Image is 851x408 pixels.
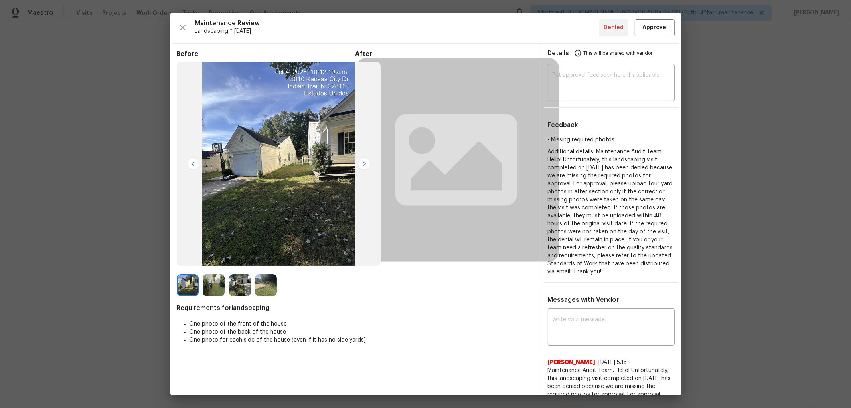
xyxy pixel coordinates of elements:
[358,157,371,170] img: right-chevron-button-url
[643,23,667,33] span: Approve
[177,304,534,312] span: Requirements for landscaping
[548,358,596,366] span: [PERSON_NAME]
[548,297,619,303] span: Messages with Vendor
[190,336,534,344] li: One photo for each side of the house (even if it has no side yards)
[548,44,569,63] span: Details
[195,27,599,35] span: Landscaping * [DATE]
[548,137,615,143] span: • Missing required photos
[195,19,599,27] span: Maintenance Review
[190,328,534,336] li: One photo of the back of the house
[635,19,675,36] button: Approve
[599,360,627,365] span: [DATE] 5:15
[177,50,355,58] span: Before
[548,149,673,275] span: Additional details: Maintenance Audit Team: Hello! Unfortunately, this landscaping visit complete...
[190,320,534,328] li: One photo of the front of the house
[548,122,579,128] span: Feedback
[355,50,534,58] span: After
[187,157,199,170] img: left-chevron-button-url
[584,44,653,63] span: This will be shared with vendor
